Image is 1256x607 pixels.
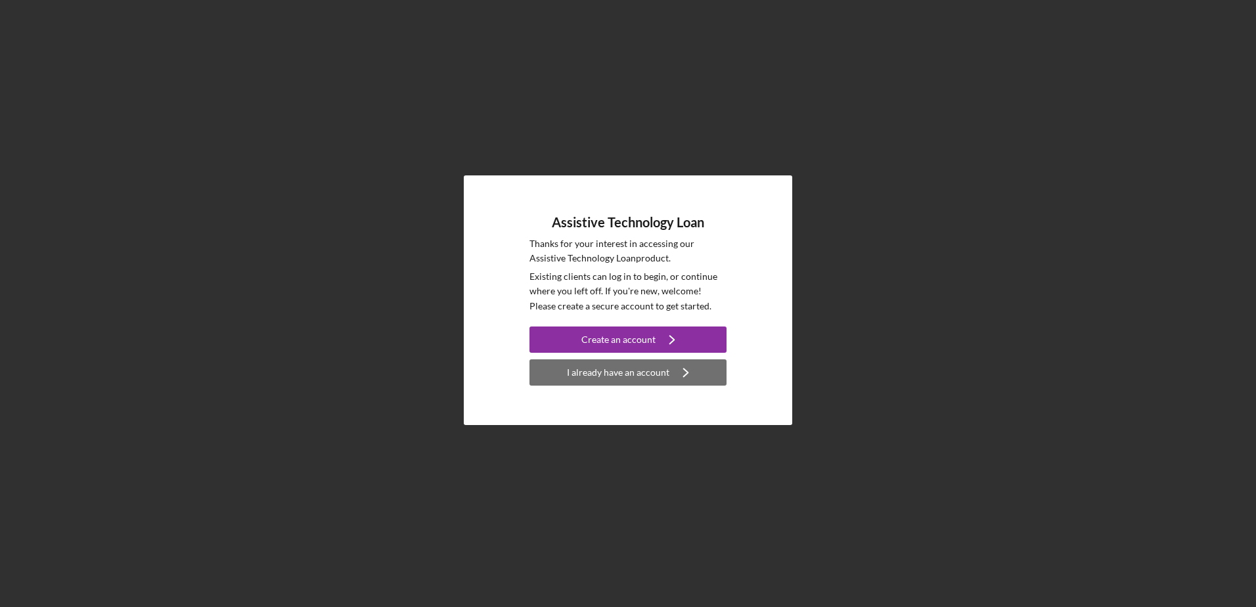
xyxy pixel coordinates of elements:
[581,326,656,353] div: Create an account
[567,359,669,386] div: I already have an account
[552,215,704,230] h4: Assistive Technology Loan
[529,269,727,313] p: Existing clients can log in to begin, or continue where you left off. If you're new, welcome! Ple...
[529,326,727,356] a: Create an account
[529,236,727,266] p: Thanks for your interest in accessing our Assistive Technology Loan product.
[529,359,727,386] button: I already have an account
[529,326,727,353] button: Create an account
